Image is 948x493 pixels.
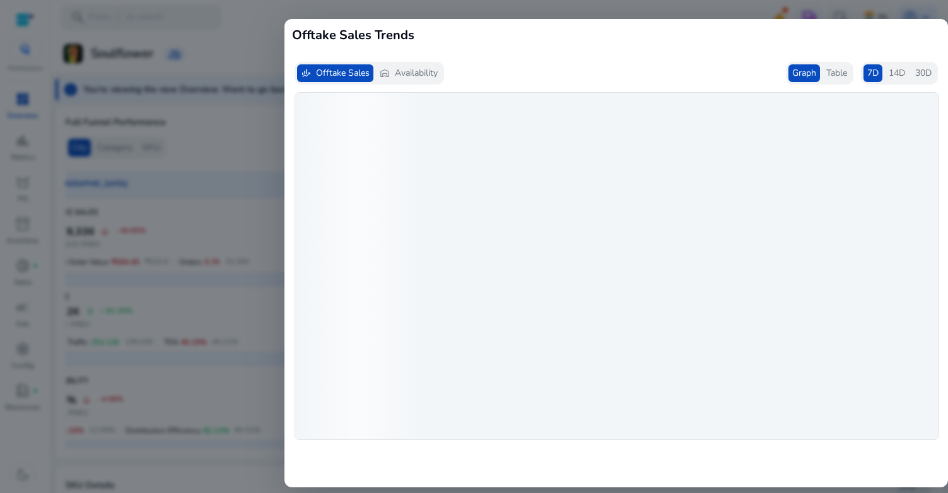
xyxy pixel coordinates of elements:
span: 14D [889,67,905,80]
h1: Offtake Sales Trends [292,27,940,44]
div: loading [295,93,939,439]
span: Graph [792,67,816,80]
span: Table [826,67,847,80]
span: Availability [395,67,438,80]
span: finance_mode [301,68,311,78]
span: 7D [867,67,879,80]
span: Offtake Sales [316,67,370,80]
span: 30D [915,67,932,80]
span: warehouse [380,68,390,78]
